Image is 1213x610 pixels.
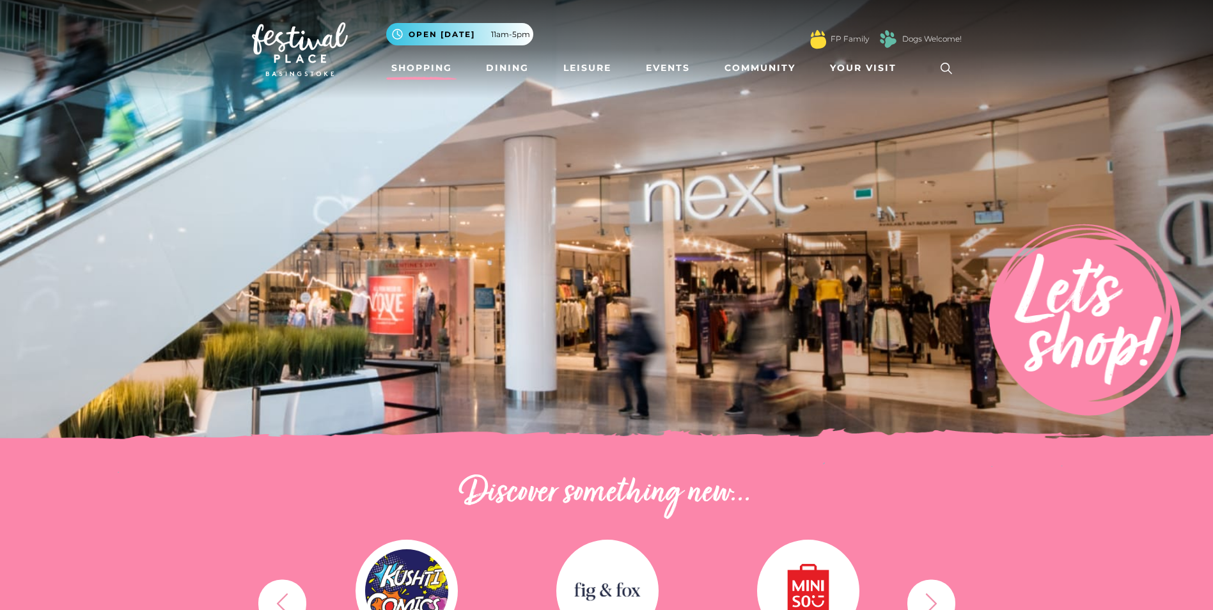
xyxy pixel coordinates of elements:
a: FP Family [831,33,869,45]
a: Events [641,56,695,80]
span: Open [DATE] [409,29,475,40]
a: Dogs Welcome! [902,33,962,45]
a: Community [719,56,801,80]
img: Festival Place Logo [252,22,348,76]
span: Your Visit [830,61,896,75]
a: Shopping [386,56,457,80]
a: Your Visit [825,56,908,80]
span: 11am-5pm [491,29,530,40]
a: Leisure [558,56,616,80]
h2: Discover something new... [252,473,962,514]
a: Dining [481,56,534,80]
button: Open [DATE] 11am-5pm [386,23,533,45]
